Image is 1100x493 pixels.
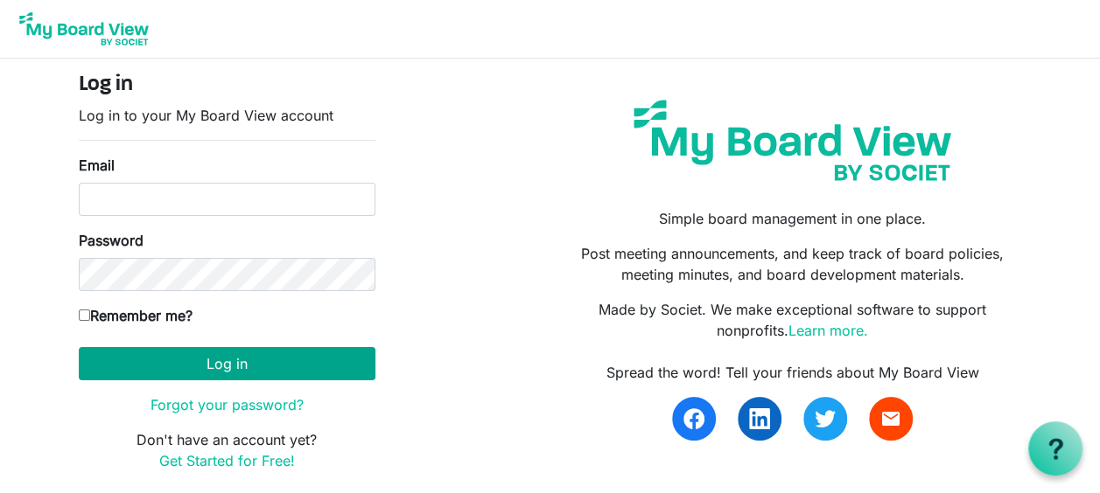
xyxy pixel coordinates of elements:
[620,87,964,194] img: my-board-view-societ.svg
[880,408,901,429] span: email
[788,322,868,339] a: Learn more.
[79,230,144,251] label: Password
[79,105,375,126] p: Log in to your My Board View account
[563,208,1021,229] p: Simple board management in one place.
[79,305,193,326] label: Remember me?
[563,243,1021,285] p: Post meeting announcements, and keep track of board policies, meeting minutes, and board developm...
[79,155,115,176] label: Email
[159,452,295,469] a: Get Started for Free!
[79,429,375,471] p: Don't have an account yet?
[79,309,90,321] input: Remember me?
[563,362,1021,383] div: Spread the word! Tell your friends about My Board View
[151,396,304,413] a: Forgot your password?
[749,408,770,429] img: linkedin.svg
[14,7,154,51] img: My Board View Logo
[683,408,704,429] img: facebook.svg
[79,73,375,98] h4: Log in
[79,347,375,380] button: Log in
[869,397,913,441] a: email
[815,408,836,429] img: twitter.svg
[563,299,1021,341] p: Made by Societ. We make exceptional software to support nonprofits.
